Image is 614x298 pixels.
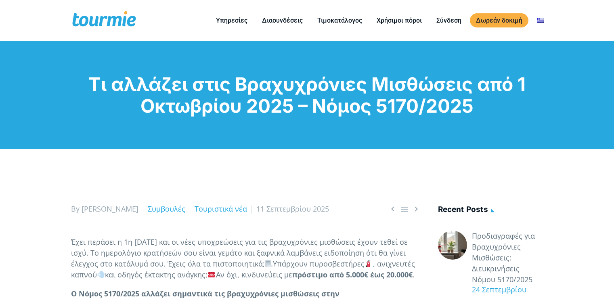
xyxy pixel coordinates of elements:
[256,15,309,25] a: Διασυνδέσεις
[210,15,254,25] a: Υπηρεσίες
[71,237,421,280] p: Έχει περάσει η 1η [DATE] και οι νέες υποχρεώσεις για τις βραχυχρόνιες μισθώσεις έχουν τεθεί σε ισ...
[438,204,543,217] h4: Recent posts
[371,15,428,25] a: Χρήσιμοι πόροι
[292,270,413,279] strong: πρόστιμο από 5.000€ έως 20.000€
[388,204,398,214] span: Previous post
[148,204,185,214] a: Συμβουλές
[388,204,398,214] a: 
[411,204,421,214] a: 
[71,73,543,117] h1: Τι αλλάζει στις Βραχυχρόνιες Μισθώσεις από 1 Οκτωβρίου 2025 – Νόμος 5170/2025
[256,204,329,214] span: 11 Σεπτεμβρίου 2025
[470,13,528,27] a: Δωρεάν δοκιμή
[531,15,550,25] a: Αλλαγή σε
[400,204,409,214] a: 
[311,15,368,25] a: Τιμοκατάλογος
[195,204,247,214] a: Τουριστικά νέα
[472,231,543,285] a: Προδιαγραφές για Βραχυχρόνιες Μισθώσεις: Διευκρινήσεις Νόμου 5170/2025
[71,204,138,214] span: By [PERSON_NAME]
[430,15,467,25] a: Σύνδεση
[411,204,421,214] span: Next post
